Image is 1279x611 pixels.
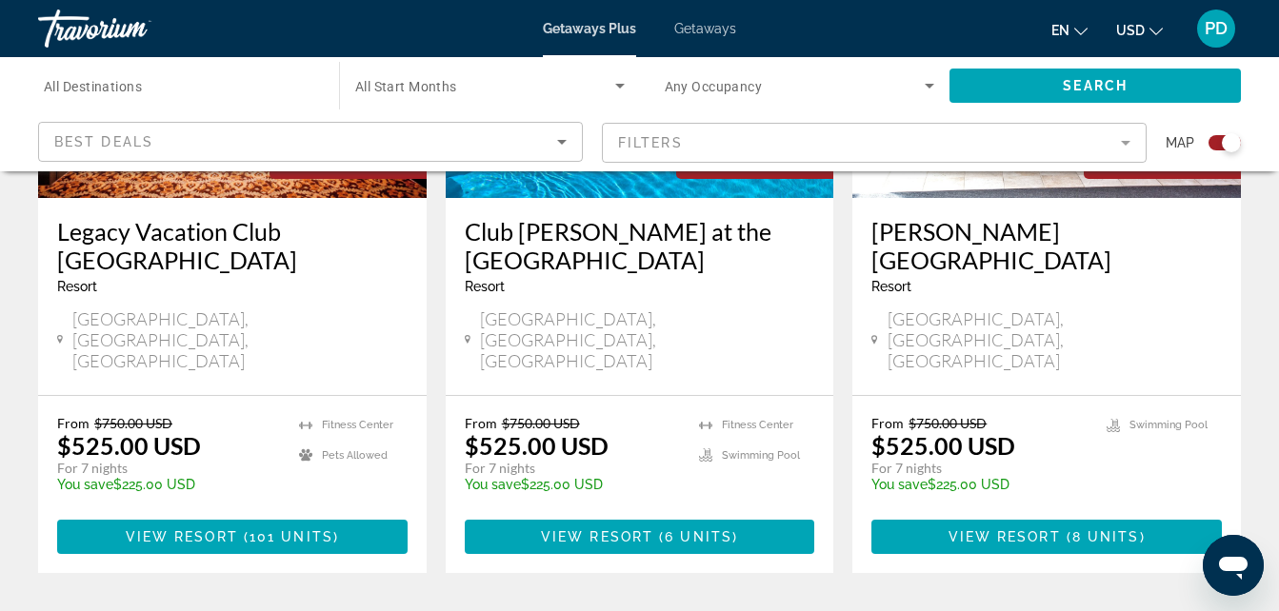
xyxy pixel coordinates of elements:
span: Swimming Pool [1129,419,1208,431]
span: You save [871,477,928,492]
button: Filter [602,122,1147,164]
mat-select: Sort by [54,130,567,153]
span: Fitness Center [722,419,793,431]
span: Search [1063,78,1128,93]
button: Change currency [1116,16,1163,44]
span: 6 units [665,529,732,544]
span: ( ) [653,529,738,544]
span: [GEOGRAPHIC_DATA], [GEOGRAPHIC_DATA], [GEOGRAPHIC_DATA] [480,308,814,371]
p: For 7 nights [57,460,280,477]
span: ( ) [238,529,339,544]
span: Map [1166,129,1194,156]
p: $225.00 USD [871,477,1088,492]
button: View Resort(8 units) [871,520,1222,554]
span: Best Deals [54,134,153,149]
span: View Resort [126,529,238,544]
span: 101 units [250,529,333,544]
span: From [465,415,497,431]
span: [GEOGRAPHIC_DATA], [GEOGRAPHIC_DATA], [GEOGRAPHIC_DATA] [72,308,407,371]
span: en [1051,23,1069,38]
a: [PERSON_NAME][GEOGRAPHIC_DATA] [871,217,1222,274]
a: Legacy Vacation Club [GEOGRAPHIC_DATA] [57,217,408,274]
p: For 7 nights [871,460,1088,477]
span: From [57,415,90,431]
iframe: Botón para iniciar la ventana de mensajería [1203,535,1264,596]
span: $750.00 USD [502,415,580,431]
span: You save [465,477,521,492]
span: [GEOGRAPHIC_DATA], [GEOGRAPHIC_DATA], [GEOGRAPHIC_DATA] [888,308,1222,371]
span: All Start Months [355,79,457,94]
span: ( ) [1061,529,1146,544]
p: $525.00 USD [871,431,1015,460]
span: Resort [57,279,97,294]
span: View Resort [949,529,1061,544]
span: View Resort [541,529,653,544]
span: USD [1116,23,1145,38]
span: Any Occupancy [665,79,763,94]
button: User Menu [1191,9,1241,49]
span: Pets Allowed [322,449,388,462]
span: $750.00 USD [909,415,987,431]
span: Fitness Center [322,419,393,431]
button: Change language [1051,16,1088,44]
span: 8 units [1072,529,1140,544]
p: For 7 nights [465,460,681,477]
span: Resort [871,279,911,294]
p: $225.00 USD [57,477,280,492]
p: $225.00 USD [465,477,681,492]
button: View Resort(6 units) [465,520,815,554]
a: Getaways [674,21,736,36]
p: $525.00 USD [57,431,201,460]
span: PD [1205,19,1228,38]
a: Club [PERSON_NAME] at the [GEOGRAPHIC_DATA] [465,217,815,274]
span: You save [57,477,113,492]
a: Travorium [38,4,229,53]
span: $750.00 USD [94,415,172,431]
button: View Resort(101 units) [57,520,408,554]
p: $525.00 USD [465,431,609,460]
a: Getaways Plus [543,21,636,36]
button: Search [949,69,1241,103]
span: All Destinations [44,79,142,94]
span: Resort [465,279,505,294]
span: Swimming Pool [722,449,800,462]
span: From [871,415,904,431]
